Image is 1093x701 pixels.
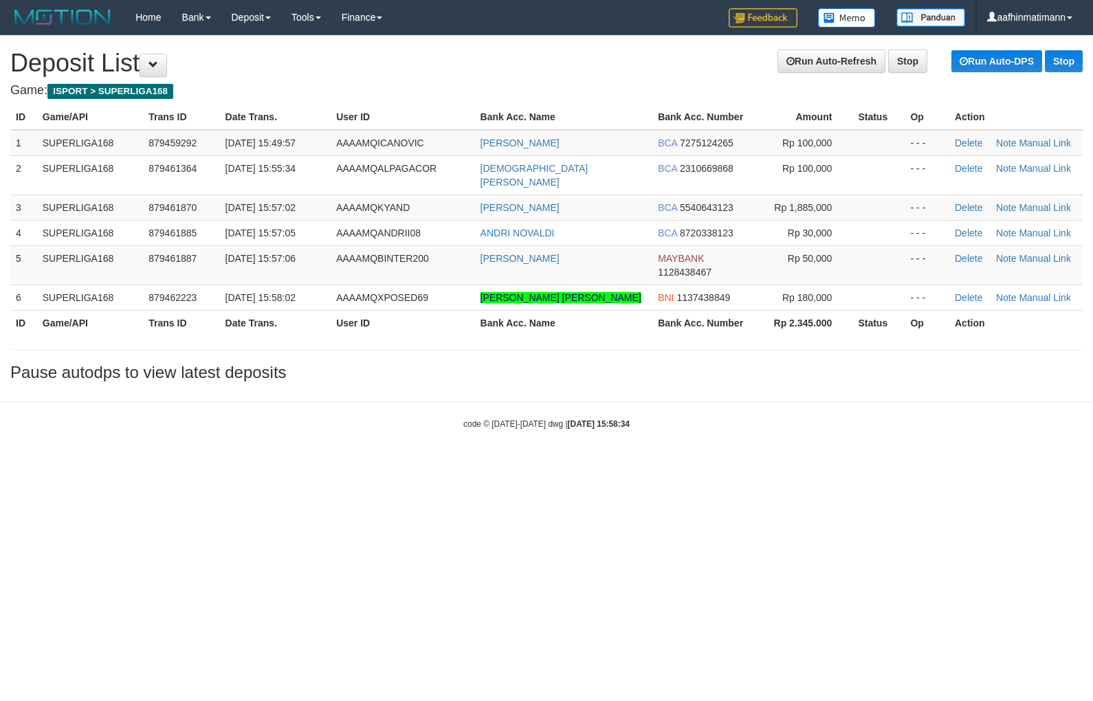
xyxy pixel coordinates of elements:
[652,310,764,335] th: Bank Acc. Number
[37,130,143,156] td: SUPERLIGA168
[996,227,1017,238] a: Note
[955,137,982,148] a: Delete
[1019,137,1071,148] a: Manual Link
[764,310,853,335] th: Rp 2.345.000
[481,227,555,238] a: ANDRI NOVALDI
[148,202,197,213] span: 879461870
[1045,50,1083,72] a: Stop
[475,104,653,130] th: Bank Acc. Name
[818,8,876,27] img: Button%20Memo.svg
[1019,163,1071,174] a: Manual Link
[658,292,674,303] span: BNI
[148,137,197,148] span: 879459292
[225,163,296,174] span: [DATE] 15:55:34
[949,104,1083,130] th: Action
[905,245,949,285] td: - - -
[955,163,982,174] a: Delete
[37,104,143,130] th: Game/API
[148,253,197,264] span: 879461887
[481,163,588,188] a: [DEMOGRAPHIC_DATA][PERSON_NAME]
[336,253,429,264] span: AAAAMQBINTER200
[148,163,197,174] span: 879461364
[905,285,949,310] td: - - -
[1019,292,1071,303] a: Manual Link
[10,310,37,335] th: ID
[10,104,37,130] th: ID
[481,137,560,148] a: [PERSON_NAME]
[955,292,982,303] a: Delete
[676,292,730,303] span: 1137438849
[788,227,832,238] span: Rp 30,000
[336,227,421,238] span: AAAAMQANDRII08
[996,163,1017,174] a: Note
[10,285,37,310] td: 6
[10,194,37,220] td: 3
[658,163,677,174] span: BCA
[225,137,296,148] span: [DATE] 15:49:57
[905,104,949,130] th: Op
[782,163,832,174] span: Rp 100,000
[336,202,410,213] span: AAAAMQKYAND
[905,155,949,194] td: - - -
[888,49,927,73] a: Stop
[1019,253,1071,264] a: Manual Link
[10,155,37,194] td: 2
[463,419,630,429] small: code © [DATE]-[DATE] dwg |
[10,130,37,156] td: 1
[852,104,905,130] th: Status
[10,245,37,285] td: 5
[680,137,733,148] span: 7275124265
[951,50,1042,72] a: Run Auto-DPS
[37,285,143,310] td: SUPERLIGA168
[658,253,704,264] span: MAYBANK
[996,292,1017,303] a: Note
[10,220,37,245] td: 4
[10,7,115,27] img: MOTION_logo.png
[336,137,424,148] span: AAAAMQICANOVIC
[955,227,982,238] a: Delete
[225,292,296,303] span: [DATE] 15:58:02
[331,310,474,335] th: User ID
[996,202,1017,213] a: Note
[680,202,733,213] span: 5540643123
[1019,202,1071,213] a: Manual Link
[782,137,832,148] span: Rp 100,000
[777,49,885,73] a: Run Auto-Refresh
[143,310,219,335] th: Trans ID
[905,310,949,335] th: Op
[774,202,832,213] span: Rp 1,885,000
[782,292,832,303] span: Rp 180,000
[680,163,733,174] span: 2310669868
[949,310,1083,335] th: Action
[729,8,797,27] img: Feedback.jpg
[225,227,296,238] span: [DATE] 15:57:05
[148,292,197,303] span: 879462223
[37,245,143,285] td: SUPERLIGA168
[336,292,428,303] span: AAAAMQXPOSED69
[955,253,982,264] a: Delete
[852,310,905,335] th: Status
[220,104,331,130] th: Date Trans.
[658,202,677,213] span: BCA
[568,419,630,429] strong: [DATE] 15:58:34
[225,202,296,213] span: [DATE] 15:57:02
[1019,227,1071,238] a: Manual Link
[481,292,641,303] a: [PERSON_NAME] [PERSON_NAME]
[658,137,677,148] span: BCA
[10,84,1083,98] h4: Game:
[10,364,1083,381] h3: Pause autodps to view latest deposits
[37,220,143,245] td: SUPERLIGA168
[481,253,560,264] a: [PERSON_NAME]
[10,49,1083,77] h1: Deposit List
[896,8,965,27] img: panduan.png
[225,253,296,264] span: [DATE] 15:57:06
[481,202,560,213] a: [PERSON_NAME]
[37,310,143,335] th: Game/API
[475,310,653,335] th: Bank Acc. Name
[331,104,474,130] th: User ID
[336,163,437,174] span: AAAAMQALPAGACOR
[220,310,331,335] th: Date Trans.
[764,104,853,130] th: Amount
[788,253,832,264] span: Rp 50,000
[143,104,219,130] th: Trans ID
